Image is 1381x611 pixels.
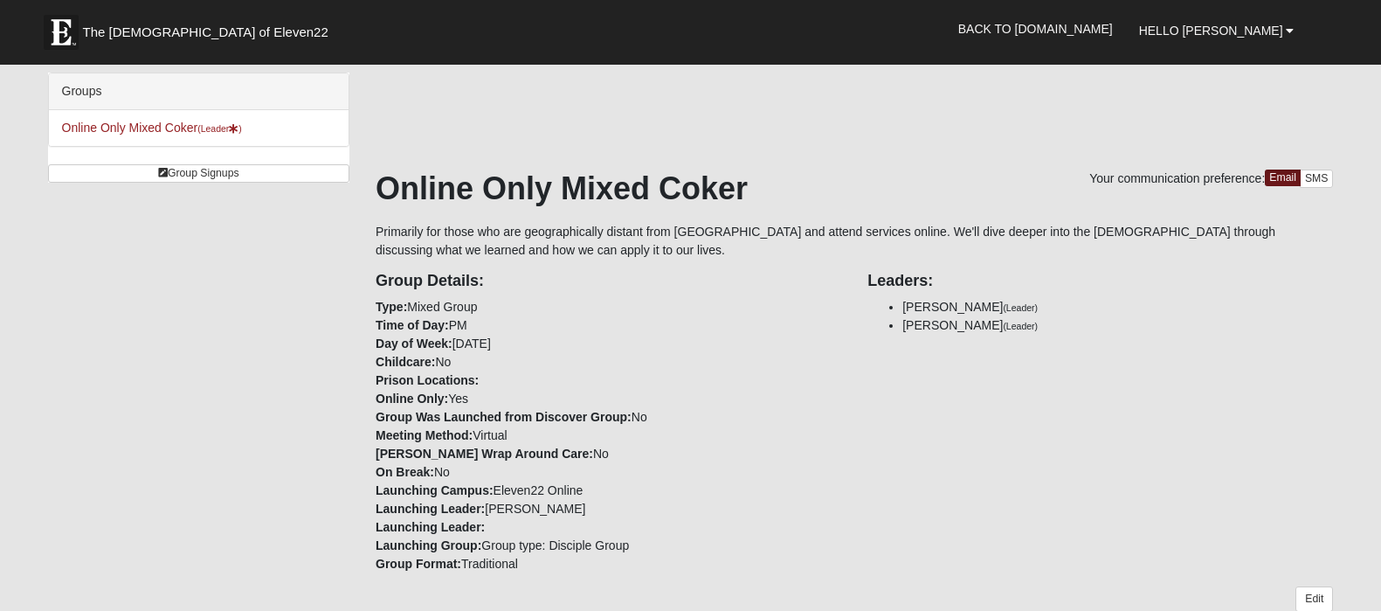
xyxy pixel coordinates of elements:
[376,447,593,461] strong: [PERSON_NAME] Wrap Around Care:
[376,483,494,497] strong: Launching Campus:
[83,24,328,41] span: The [DEMOGRAPHIC_DATA] of Eleven22
[44,15,79,50] img: Eleven22 logo
[1003,302,1038,313] small: (Leader)
[1126,9,1308,52] a: Hello [PERSON_NAME]
[363,260,854,573] div: Mixed Group PM [DATE] No Yes No Virtual No No Eleven22 Online [PERSON_NAME] Group type: Disciple ...
[945,7,1126,51] a: Back to [DOMAIN_NAME]
[1089,171,1265,185] span: Your communication preference:
[376,337,452,351] strong: Day of Week:
[902,298,1333,316] li: [PERSON_NAME]
[376,272,841,291] h4: Group Details:
[376,373,479,387] strong: Prison Locations:
[376,557,461,571] strong: Group Format:
[376,538,481,552] strong: Launching Group:
[1300,170,1334,188] a: SMS
[376,355,435,369] strong: Childcare:
[376,300,407,314] strong: Type:
[376,170,1333,207] h1: Online Only Mixed Coker
[197,123,242,134] small: (Leader )
[1265,170,1301,186] a: Email
[902,316,1333,335] li: [PERSON_NAME]
[376,392,448,406] strong: Online Only:
[376,520,485,534] strong: Launching Leader:
[376,502,485,516] strong: Launching Leader:
[1139,24,1283,38] span: Hello [PERSON_NAME]
[62,121,242,135] a: Online Only Mixed Coker(Leader)
[35,6,384,50] a: The [DEMOGRAPHIC_DATA] of Eleven22
[1003,321,1038,331] small: (Leader)
[376,318,449,332] strong: Time of Day:
[867,272,1333,291] h4: Leaders:
[49,73,349,110] div: Groups
[376,410,632,424] strong: Group Was Launched from Discover Group:
[376,428,473,442] strong: Meeting Method:
[376,465,434,479] strong: On Break:
[48,164,349,183] a: Group Signups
